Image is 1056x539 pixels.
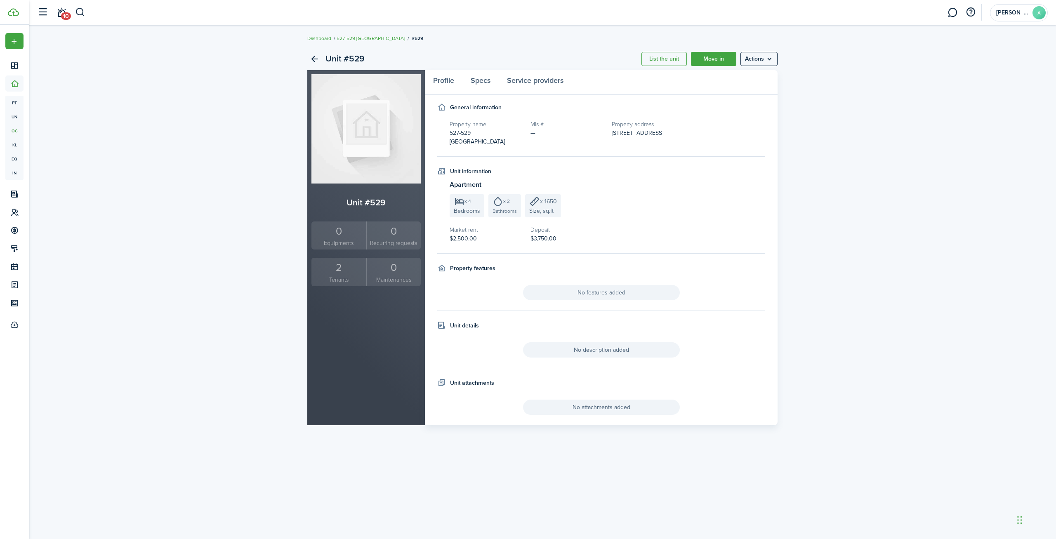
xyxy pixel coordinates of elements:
[5,152,24,166] a: eq
[307,52,321,66] a: Back
[313,260,364,275] div: 2
[369,260,419,275] div: 0
[530,120,603,129] h5: Mls #
[523,342,680,358] span: No description added
[412,35,423,42] span: #529
[313,224,364,239] div: 0
[1017,508,1022,532] div: Drag
[8,8,19,16] img: TenantCloud
[1032,6,1046,19] avatar-text: A
[529,207,554,215] span: Size, sq.ft
[530,129,535,137] span: —
[366,221,421,250] a: 0Recurring requests
[325,52,365,66] h2: Unit #529
[369,275,419,284] small: Maintenances
[311,196,421,209] h2: Unit #529
[503,199,510,204] span: x 2
[964,5,978,19] button: Open resource center
[499,70,572,95] a: Service providers
[425,70,462,95] a: Profile
[740,52,778,66] menu-btn: Actions
[450,234,477,243] span: $2,500.00
[462,70,499,95] a: Specs
[337,35,405,42] a: 527-529 [GEOGRAPHIC_DATA]
[740,52,778,66] button: Open menu
[523,285,680,300] span: No features added
[450,167,491,176] h4: Unit information
[530,234,556,243] span: $3,750.00
[35,5,50,20] button: Open sidebar
[307,35,331,42] a: Dashboard
[945,2,960,23] a: Messaging
[454,207,480,215] span: Bedrooms
[540,197,557,206] span: x 1650
[313,275,364,284] small: Tenants
[450,379,494,387] h4: Unit attachments
[464,199,471,204] span: x 4
[369,239,419,247] small: Recurring requests
[54,2,69,23] a: Notifications
[5,96,24,110] a: pt
[450,103,502,112] h4: General information
[641,52,687,66] a: List the unit
[311,221,366,250] a: 0Equipments
[311,258,366,286] a: 2Tenants
[450,129,505,146] span: 527-529 [GEOGRAPHIC_DATA]
[450,264,495,273] h4: Property features
[530,226,603,234] h5: Deposit
[5,166,24,180] a: in
[450,226,522,234] h5: Market rent
[369,224,419,239] div: 0
[691,52,736,66] a: Move in
[311,74,421,184] img: Unit avatar
[450,321,479,330] h4: Unit details
[5,110,24,124] a: un
[5,124,24,138] a: oc
[75,5,85,19] button: Search
[523,400,680,415] span: No attachments added
[313,239,364,247] small: Equipments
[612,120,766,129] h5: Property address
[612,129,663,137] span: [STREET_ADDRESS]
[5,33,24,49] button: Open menu
[450,120,522,129] h5: Property name
[5,138,24,152] a: kl
[450,180,765,190] h3: Apartment
[996,10,1029,16] span: Abdul
[61,12,71,20] span: 10
[493,207,517,215] span: Bathrooms
[1015,499,1056,539] iframe: Chat Widget
[366,258,421,286] a: 0Maintenances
